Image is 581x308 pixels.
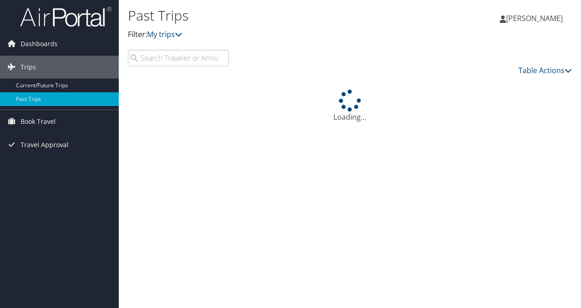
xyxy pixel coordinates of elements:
[21,32,58,55] span: Dashboards
[500,5,572,32] a: [PERSON_NAME]
[128,90,572,122] div: Loading...
[128,50,229,66] input: Search Traveler or Arrival City
[506,13,563,23] span: [PERSON_NAME]
[128,6,424,25] h1: Past Trips
[21,133,69,156] span: Travel Approval
[21,110,56,133] span: Book Travel
[21,56,36,79] span: Trips
[20,6,111,27] img: airportal-logo.png
[518,65,572,75] a: Table Actions
[128,29,424,41] p: Filter:
[147,29,182,39] a: My trips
